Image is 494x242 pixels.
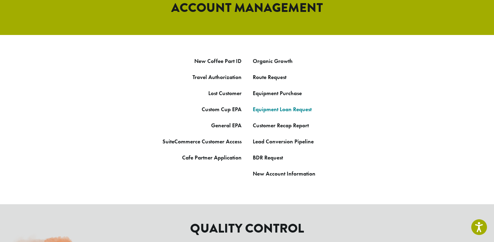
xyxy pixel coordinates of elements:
[48,221,447,236] h2: QUALITY CONTROL
[253,90,297,97] a: Equipment Purcha
[48,0,447,15] h2: ACCOUNT MANAGEMENT
[253,57,293,65] a: Organic Growth
[297,90,302,97] a: se
[253,73,286,81] a: Route Request
[202,106,242,113] a: Custom Cup EPA
[253,106,312,113] a: Equipment Loan Request
[253,122,309,129] a: Customer Recap Report
[253,154,283,161] a: BDR Request
[162,138,242,145] a: SuiteCommerce Customer Access
[182,154,242,161] a: Cafe Partner Application
[253,138,314,145] a: Lead Conversion Pipeline
[194,57,242,65] a: New Coffee Part ID
[193,73,242,81] a: Travel Authorization
[211,122,242,129] a: General EPA
[208,90,242,97] a: Lost Customer
[253,170,315,177] a: New Account Information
